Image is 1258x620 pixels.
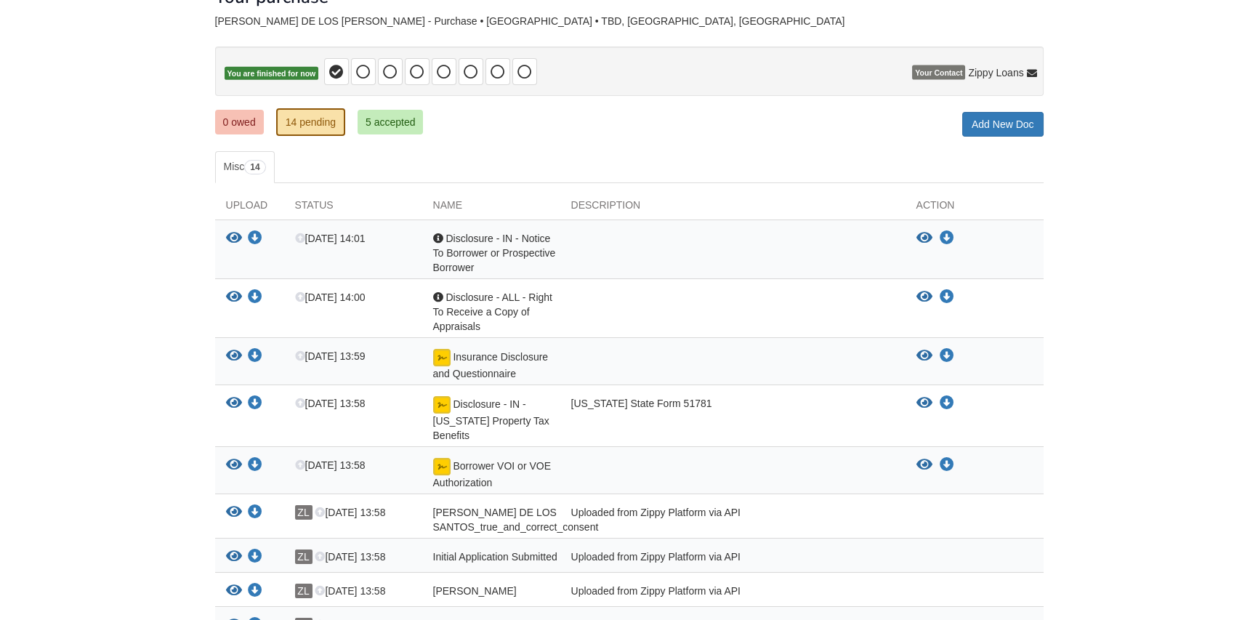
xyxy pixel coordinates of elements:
[248,398,262,410] a: Download Disclosure - IN - Indiana Property Tax Benefits
[215,198,284,220] div: Upload
[916,458,932,472] button: View Borrower VOI or VOE Authorization
[226,505,242,520] button: View CARLOS_SANTOS DE LOS SANTOS_true_and_correct_consent
[560,396,906,443] div: [US_STATE] State Form 51781
[358,110,424,134] a: 5 accepted
[226,396,242,411] button: View Disclosure - IN - Indiana Property Tax Benefits
[433,349,451,366] img: Document fully signed
[315,585,385,597] span: [DATE] 13:58
[226,231,242,246] button: View Disclosure - IN - Notice To Borrower or Prospective Borrower
[295,350,366,362] span: [DATE] 13:59
[916,231,932,246] button: View Disclosure - IN - Notice To Borrower or Prospective Borrower
[433,585,517,597] span: [PERSON_NAME]
[295,505,313,520] span: ZL
[912,65,965,80] span: Your Contact
[962,112,1044,137] a: Add New Doc
[560,549,906,568] div: Uploaded from Zippy Platform via API
[248,292,262,304] a: Download Disclosure - ALL - Right To Receive a Copy of Appraisals
[226,290,242,305] button: View Disclosure - ALL - Right To Receive a Copy of Appraisals
[940,233,954,244] a: Download Disclosure - IN - Notice To Borrower or Prospective Borrower
[940,350,954,362] a: Download Insurance Disclosure and Questionnaire
[916,396,932,411] button: View Disclosure - IN - Indiana Property Tax Benefits
[248,351,262,363] a: Download Insurance Disclosure and Questionnaire
[433,291,552,332] span: Disclosure - ALL - Right To Receive a Copy of Appraisals
[295,291,366,303] span: [DATE] 14:00
[940,291,954,303] a: Download Disclosure - ALL - Right To Receive a Copy of Appraisals
[433,458,451,475] img: Document fully signed
[906,198,1044,220] div: Action
[226,458,242,473] button: View Borrower VOI or VOE Authorization
[433,507,599,533] span: [PERSON_NAME] DE LOS SANTOS_true_and_correct_consent
[295,549,313,564] span: ZL
[295,459,366,471] span: [DATE] 13:58
[226,584,242,599] button: View CARLOS_SANTOS DE LOS SANTOS_credit_authorization
[248,507,262,519] a: Download CARLOS_SANTOS DE LOS SANTOS_true_and_correct_consent
[560,505,906,534] div: Uploaded from Zippy Platform via API
[560,198,906,220] div: Description
[226,549,242,565] button: View Initial Application Submitted
[433,233,556,273] span: Disclosure - IN - Notice To Borrower or Prospective Borrower
[916,290,932,305] button: View Disclosure - ALL - Right To Receive a Copy of Appraisals
[433,398,549,441] span: Disclosure - IN - [US_STATE] Property Tax Benefits
[295,398,366,409] span: [DATE] 13:58
[248,552,262,563] a: Download Initial Application Submitted
[225,67,319,81] span: You are finished for now
[433,396,451,414] img: Document fully signed
[295,233,366,244] span: [DATE] 14:01
[940,459,954,471] a: Download Borrower VOI or VOE Authorization
[215,151,275,183] a: Misc
[968,65,1023,80] span: Zippy Loans
[433,351,549,379] span: Insurance Disclosure and Questionnaire
[422,198,560,220] div: Name
[284,198,422,220] div: Status
[916,349,932,363] button: View Insurance Disclosure and Questionnaire
[248,586,262,597] a: Download CARLOS_SANTOS DE LOS SANTOS_credit_authorization
[244,160,265,174] span: 14
[940,398,954,409] a: Download Disclosure - IN - Indiana Property Tax Benefits
[433,551,557,563] span: Initial Application Submitted
[295,584,313,598] span: ZL
[315,551,385,563] span: [DATE] 13:58
[433,460,551,488] span: Borrower VOI or VOE Authorization
[215,15,1044,28] div: [PERSON_NAME] DE LOS [PERSON_NAME] - Purchase • [GEOGRAPHIC_DATA] • TBD, [GEOGRAPHIC_DATA], [GEOG...
[215,110,264,134] a: 0 owed
[248,460,262,472] a: Download Borrower VOI or VOE Authorization
[315,507,385,518] span: [DATE] 13:58
[226,349,242,364] button: View Insurance Disclosure and Questionnaire
[248,233,262,245] a: Download Disclosure - IN - Notice To Borrower or Prospective Borrower
[276,108,345,136] a: 14 pending
[560,584,906,603] div: Uploaded from Zippy Platform via API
